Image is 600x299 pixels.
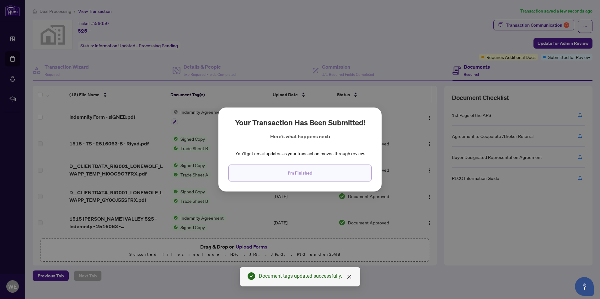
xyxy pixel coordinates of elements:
span: close [347,274,352,279]
div: Document tags updated successfully. [259,272,352,280]
a: Close [346,273,353,280]
button: I'm Finished [228,165,372,181]
p: Here’s what happens next: [270,133,330,140]
div: You’ll get email updates as your transaction moves through review. [235,150,365,157]
button: Open asap [575,277,594,296]
span: check-circle [248,272,255,280]
h2: Your transaction has been submitted! [235,118,365,128]
span: I'm Finished [288,168,312,178]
